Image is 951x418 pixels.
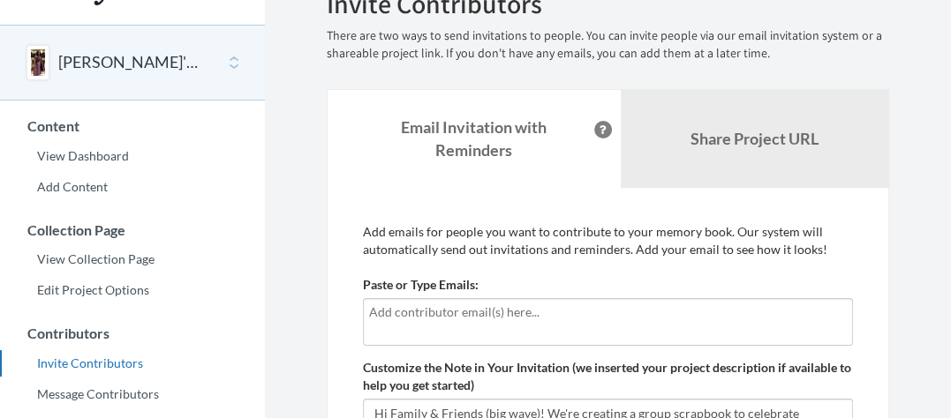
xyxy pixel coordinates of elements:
[369,302,847,322] input: Add contributor email(s) here...
[1,118,265,134] h3: Content
[363,223,853,258] p: Add emails for people you want to contribute to your memory book. Our system will automatically s...
[691,129,819,148] b: Share Project URL
[401,117,547,160] strong: Email Invitation with Reminders
[363,359,853,394] label: Customize the Note in Your Invitation (we inserted your project description if available to help ...
[1,325,265,341] h3: Contributors
[327,27,889,63] p: There are two ways to send invitations to people. You can invite people via our email invitation ...
[363,276,479,294] label: Paste or Type Emails:
[1,222,265,238] h3: Collection Page
[58,51,201,74] button: [PERSON_NAME]'s 60th Birthday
